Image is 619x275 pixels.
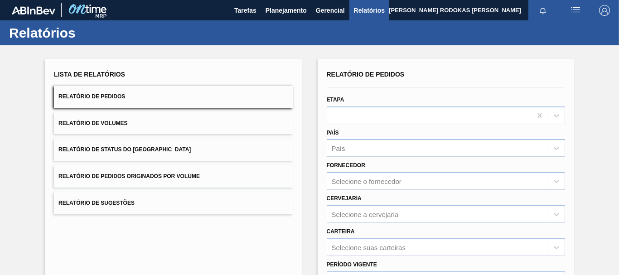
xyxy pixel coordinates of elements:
[58,93,125,100] span: Relatório de Pedidos
[54,139,292,161] button: Relatório de Status do [GEOGRAPHIC_DATA]
[327,261,377,268] label: Período Vigente
[332,145,345,152] div: País
[332,210,399,218] div: Selecione a cervejaria
[327,96,344,103] label: Etapa
[327,71,405,78] span: Relatório de Pedidos
[58,173,200,179] span: Relatório de Pedidos Originados por Volume
[54,86,292,108] button: Relatório de Pedidos
[332,243,406,251] div: Selecione suas carteiras
[327,130,339,136] label: País
[570,5,581,16] img: userActions
[234,5,256,16] span: Tarefas
[58,146,191,153] span: Relatório de Status do [GEOGRAPHIC_DATA]
[316,5,345,16] span: Gerencial
[12,6,55,14] img: TNhmsLtSVTkK8tSr43FrP2fwEKptu5GPRR3wAAAABJRU5ErkJggg==
[327,195,362,202] label: Cervejaria
[354,5,385,16] span: Relatórios
[599,5,610,16] img: Logout
[528,4,557,17] button: Notificações
[9,28,170,38] h1: Relatórios
[327,228,355,235] label: Carteira
[266,5,307,16] span: Planejamento
[58,120,127,126] span: Relatório de Volumes
[58,200,135,206] span: Relatório de Sugestões
[332,178,401,185] div: Selecione o fornecedor
[54,165,292,188] button: Relatório de Pedidos Originados por Volume
[54,71,125,78] span: Lista de Relatórios
[54,192,292,214] button: Relatório de Sugestões
[54,112,292,135] button: Relatório de Volumes
[327,162,365,169] label: Fornecedor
